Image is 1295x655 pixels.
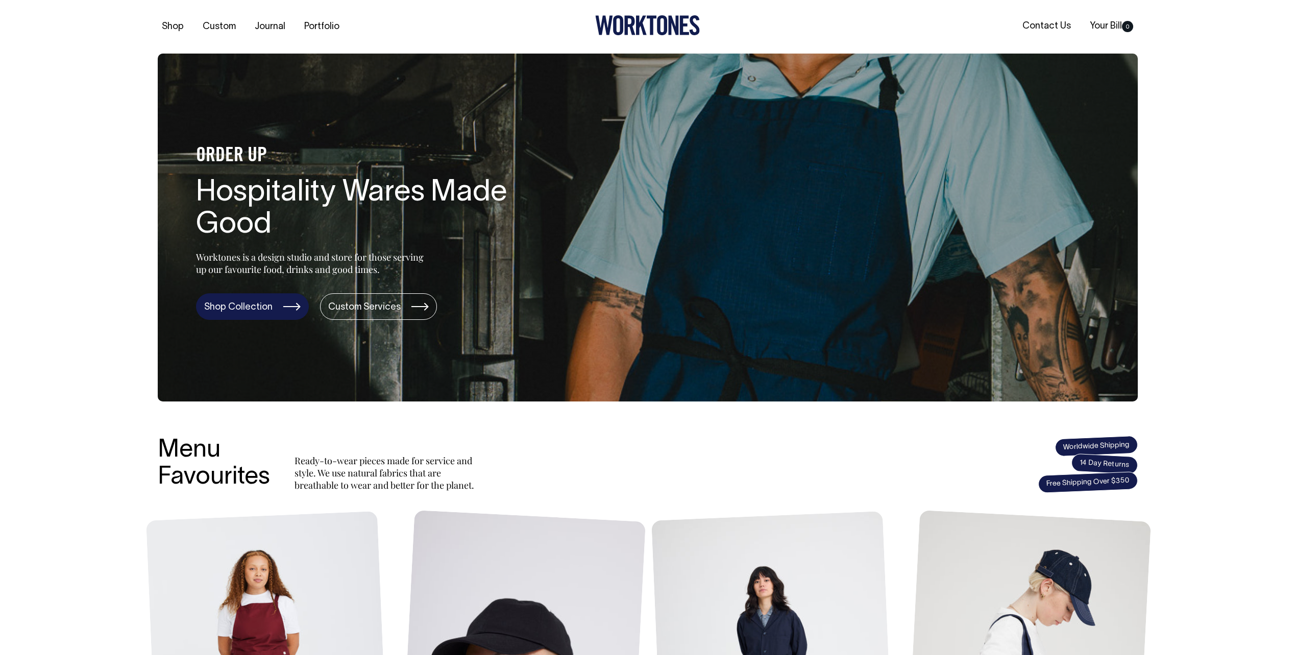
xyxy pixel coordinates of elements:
a: Custom [199,18,240,35]
a: Contact Us [1018,18,1075,35]
a: Portfolio [300,18,344,35]
span: Free Shipping Over $350 [1038,471,1138,493]
p: Worktones is a design studio and store for those serving up our favourite food, drinks and good t... [196,251,428,275]
a: Custom Services [320,293,437,320]
span: 14 Day Returns [1071,454,1138,475]
a: Shop [158,18,188,35]
a: Your Bill0 [1086,18,1137,35]
h3: Menu Favourites [158,437,270,491]
span: 0 [1122,21,1133,32]
p: Ready-to-wear pieces made for service and style. We use natural fabrics that are breathable to we... [295,455,478,491]
a: Journal [251,18,289,35]
a: Shop Collection [196,293,309,320]
h1: Hospitality Wares Made Good [196,177,523,242]
span: Worldwide Shipping [1055,435,1138,457]
h4: ORDER UP [196,145,523,167]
